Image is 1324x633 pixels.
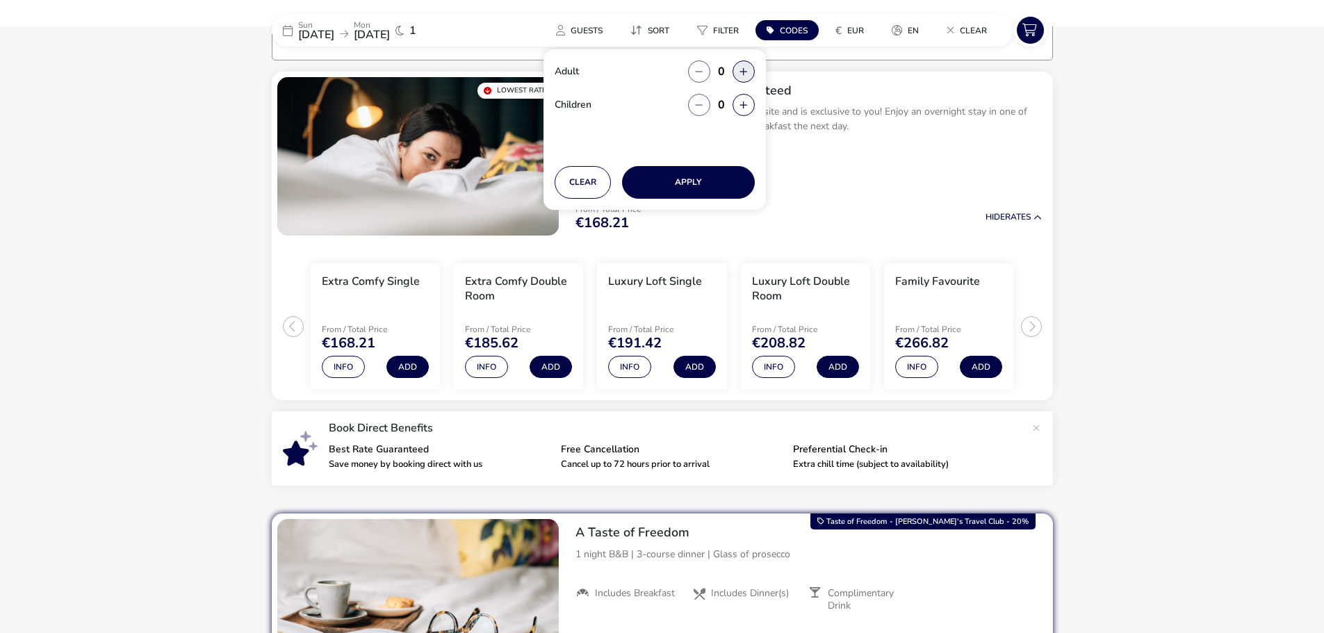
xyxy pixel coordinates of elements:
swiper-slide: 1 / 1 [277,77,559,236]
button: Info [608,356,651,378]
button: Add [817,356,859,378]
span: EUR [847,25,864,36]
button: Add [960,356,1002,378]
p: From / Total Price [895,325,1002,334]
naf-pibe-menu-bar-item: Guests [545,20,619,40]
div: Best Available B&B Rate GuaranteedThis offer is not available on any other website and is exclusi... [564,72,1053,169]
button: Filter [686,20,750,40]
naf-pibe-menu-bar-item: en [881,20,935,40]
p: Best Rate Guaranteed [329,445,550,454]
span: Clear [960,25,987,36]
p: From / Total Price [322,325,429,334]
span: [DATE] [354,27,390,42]
p: Mon [354,21,390,29]
naf-pibe-menu-bar-item: Clear [935,20,1004,40]
button: Info [752,356,795,378]
span: Guests [571,25,603,36]
p: 1 night B&B | 3-course dinner | Glass of prosecco [575,547,1042,561]
p: Book Direct Benefits [329,422,1025,434]
button: Info [322,356,365,378]
naf-pibe-menu-bar-item: €EUR [824,20,881,40]
div: Lowest Rate [477,83,553,99]
h3: Family Favourite [895,274,980,289]
p: Save money by booking direct with us [329,460,550,469]
span: Filter [713,25,739,36]
button: Add [386,356,429,378]
button: €EUR [824,20,875,40]
p: Extra chill time (subject to availability) [793,460,1014,469]
swiper-slide: 1 / 5 [304,258,447,395]
p: From / Total Price [752,325,859,334]
label: Children [555,100,603,110]
span: €168.21 [575,216,629,230]
span: Codes [780,25,808,36]
h3: Luxury Loft Double Room [752,274,859,304]
span: [DATE] [298,27,334,42]
div: Sun[DATE]Mon[DATE]1 [272,14,480,47]
h2: A Taste of Freedom [575,525,1042,541]
naf-pibe-menu-bar-item: Codes [755,20,824,40]
h3: Extra Comfy Double Room [465,274,572,304]
button: Sort [619,20,680,40]
span: Sort [648,25,669,36]
swiper-slide: 4 / 5 [734,258,877,395]
span: €266.82 [895,336,949,350]
p: This offer is not available on any other website and is exclusive to you! Enjoy an overnight stay... [575,104,1042,133]
button: Codes [755,20,819,40]
swiper-slide: 3 / 5 [590,258,733,395]
button: Clear [555,166,611,199]
span: en [908,25,919,36]
span: Complimentary Drink [828,587,914,612]
p: Sun [298,21,334,29]
label: Adult [555,67,590,76]
button: HideRates [986,213,1042,222]
button: en [881,20,930,40]
span: Includes Dinner(s) [711,587,789,600]
h3: Extra Comfy Single [322,274,420,289]
i: € [835,24,842,38]
div: A Taste of Freedom1 night B&B | 3-course dinner | Glass of proseccoIncludes BreakfastIncludes Din... [564,513,1053,623]
span: Hide [986,211,1005,222]
button: Add [530,356,572,378]
p: From / Total Price [608,325,715,334]
button: Apply [622,166,755,199]
span: €191.42 [608,336,662,350]
span: €168.21 [322,336,375,350]
naf-pibe-menu-bar-item: Filter [686,20,755,40]
p: Free Cancellation [561,445,782,454]
span: Taste of Freedom - [PERSON_NAME]'s Travel Club - 20% [826,516,1029,527]
button: Guests [545,20,614,40]
span: €185.62 [465,336,518,350]
button: Clear [935,20,998,40]
naf-pibe-menu-bar-item: Sort [619,20,686,40]
swiper-slide: 5 / 5 [877,258,1020,395]
span: Includes Breakfast [595,587,675,600]
swiper-slide: 2 / 5 [447,258,590,395]
span: 1 [409,25,416,36]
p: Preferential Check-in [793,445,1014,454]
button: Info [465,356,508,378]
h2: Best Available B&B Rate Guaranteed [575,83,1042,99]
p: From / Total Price [465,325,572,334]
p: Cancel up to 72 hours prior to arrival [561,460,782,469]
button: Add [673,356,716,378]
span: €208.82 [752,336,806,350]
h3: Luxury Loft Single [608,274,702,289]
button: Info [895,356,938,378]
